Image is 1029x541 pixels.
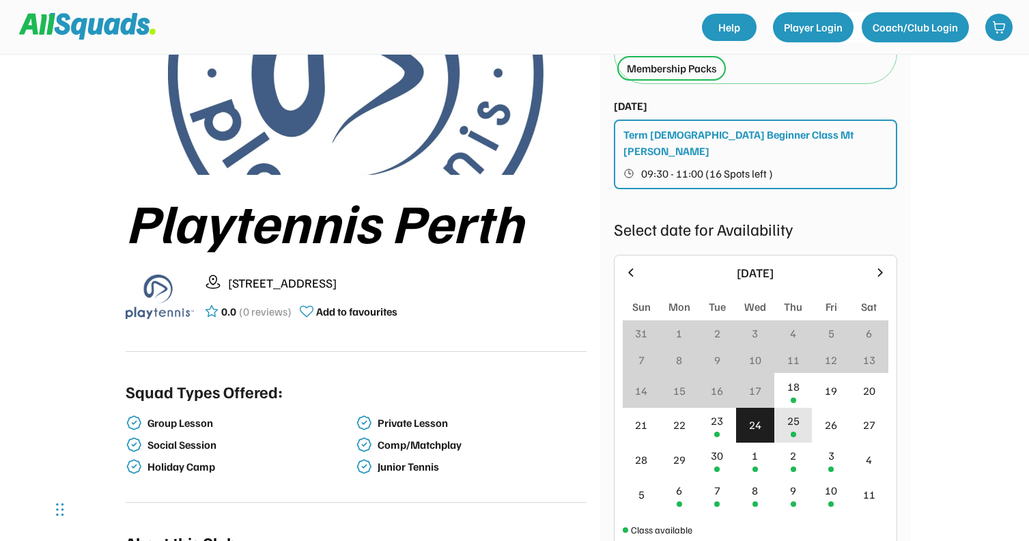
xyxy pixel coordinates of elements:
div: Junior Tennis [378,460,584,473]
button: Coach/Club Login [862,12,969,42]
div: Tue [709,299,726,315]
div: 8 [752,482,758,499]
div: 23 [711,413,723,429]
img: Squad%20Logo.svg [19,13,156,39]
div: 19 [825,383,837,399]
div: 26 [825,417,837,433]
img: check-verified-01.svg [126,436,142,453]
div: 7 [714,482,720,499]
div: 11 [863,486,875,503]
div: Term [DEMOGRAPHIC_DATA] Beginner Class Mt [PERSON_NAME] [623,126,889,159]
img: check-verified-01.svg [356,415,372,431]
div: 15 [673,383,686,399]
div: Holiday Camp [147,460,354,473]
div: 4 [866,452,872,468]
div: 10 [749,352,761,368]
img: check-verified-01.svg [356,458,372,475]
div: Class available [631,523,692,537]
div: 21 [635,417,647,433]
div: 7 [638,352,645,368]
div: 25 [787,413,800,429]
div: Comp/Matchplay [378,439,584,452]
div: Thu [784,299,802,315]
div: Membership Packs [627,60,716,77]
div: 16 [711,383,723,399]
div: 1 [676,325,682,342]
div: 14 [635,383,647,399]
span: 09:30 - 11:00 (16 Spots left ) [641,168,773,179]
div: 30 [711,447,723,464]
div: Fri [826,299,837,315]
div: Sat [861,299,877,315]
div: Mon [668,299,690,315]
div: Wed [744,299,766,315]
div: Private Lesson [378,417,584,430]
div: 24 [749,417,761,433]
div: 22 [673,417,686,433]
div: 0.0 [221,303,236,320]
div: 6 [866,325,872,342]
button: 09:30 - 11:00 (16 Spots left ) [623,165,889,182]
div: 4 [790,325,796,342]
div: 31 [635,325,647,342]
div: (0 reviews) [239,303,292,320]
div: Social Session [147,439,354,452]
div: Group Lesson [147,417,354,430]
div: [DATE] [646,264,865,282]
div: [DATE] [614,98,647,114]
div: Select date for Availability [614,217,897,241]
div: 8 [676,352,682,368]
div: 28 [635,452,647,468]
div: 2 [790,447,796,464]
div: 9 [714,352,720,368]
div: 3 [752,325,758,342]
div: 10 [825,482,837,499]
img: check-verified-01.svg [356,436,372,453]
div: Sun [632,299,651,315]
div: Add to favourites [316,303,397,320]
img: playtennis%20blue%20logo%201.png [126,262,194,331]
div: Squad Types Offered: [126,379,283,404]
div: 5 [828,325,834,342]
div: 3 [828,447,834,464]
div: 11 [787,352,800,368]
div: 12 [825,352,837,368]
img: check-verified-01.svg [126,415,142,431]
div: 18 [787,378,800,395]
div: [STREET_ADDRESS] [228,274,587,292]
div: Playtennis Perth [126,191,587,251]
div: 5 [638,486,645,503]
div: 17 [749,383,761,399]
div: 27 [863,417,875,433]
div: 29 [673,452,686,468]
img: check-verified-01.svg [126,458,142,475]
div: 9 [790,482,796,499]
div: 13 [863,352,875,368]
div: 1 [752,447,758,464]
div: 2 [714,325,720,342]
div: 20 [863,383,875,399]
a: Help [702,14,757,41]
div: 6 [676,482,682,499]
button: Player Login [773,12,854,42]
img: shopping-cart-01%20%281%29.svg [992,20,1006,34]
